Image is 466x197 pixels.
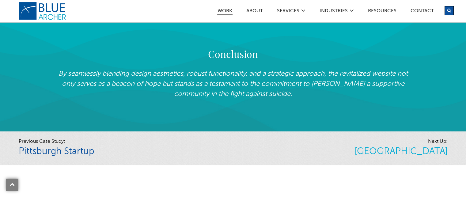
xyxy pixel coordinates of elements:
a: Contact [410,9,434,15]
span: Next Up: [239,139,448,147]
a: logo [19,2,68,20]
span: Previous Case Study: [19,139,227,147]
a: [GEOGRAPHIC_DATA] [354,147,448,156]
a: Pittsburgh Startup [19,147,94,156]
h2: Conclusion [55,47,411,61]
a: SERVICES [277,9,300,15]
a: Resources [368,9,397,15]
a: Industries [319,9,348,15]
a: Work [217,9,233,15]
a: ABOUT [246,9,263,15]
p: By seamlessly blending design aesthetics, robust functionality, and a strategic approach, the rev... [55,69,411,99]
